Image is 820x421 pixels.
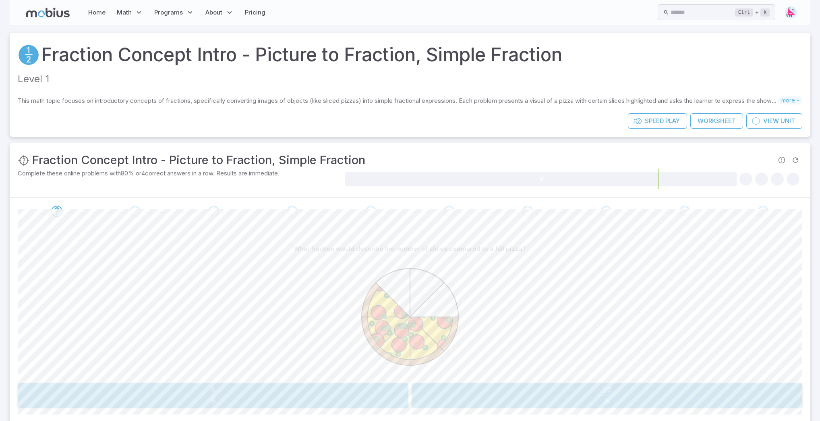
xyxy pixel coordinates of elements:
a: Pricing [242,3,268,22]
div: Go to the next question [758,206,769,217]
div: Go to the next question [51,206,62,217]
span: About [205,8,222,17]
kbd: k [760,8,770,17]
div: Go to the next question [365,206,377,217]
kbd: Ctrl [735,8,753,17]
p: Complete these online problems with 80 % or 4 correct answers in a row. Results are immediate. [18,169,344,178]
a: Home [86,3,108,22]
p: This math topic focuses on introductory concepts of fractions, specifically converting images of ... [18,96,778,105]
div: Go to the next question [208,206,219,217]
span: Play [665,117,680,125]
a: Fraction Concept Intro - Picture to Fraction, Simple Fraction [41,41,562,69]
div: Go to the next question [130,206,141,217]
h3: Fraction Concept Intro - Picture to Fraction, Simple Fraction [32,151,365,169]
span: ​ [215,387,216,398]
span: View [763,117,779,125]
div: Go to the next question [287,206,298,217]
span: 8 [605,396,609,406]
a: Worksheet [690,113,743,129]
span: Speed [645,117,664,125]
span: Programs [154,8,183,17]
span: 5 [211,385,215,395]
a: SpeedPlay [628,113,687,129]
span: Refresh Question [789,153,802,167]
span: 8 [211,396,215,406]
div: Go to the next question [443,206,455,217]
div: Go to the next question [679,206,690,217]
span: ​ [611,387,612,398]
div: + [735,8,770,17]
span: Report an issue with the question [775,153,789,167]
a: ViewUnit [746,113,802,129]
div: Go to the next question [522,206,533,217]
a: Fractions/Decimals [18,44,39,66]
div: Go to the next question [601,206,612,217]
p: Level 1 [18,72,802,87]
p: What fraction would describe the number of slices compared to a full pizza? [294,244,526,253]
img: right-triangle.svg [785,6,797,19]
span: 12 [603,385,611,395]
span: Math [117,8,132,17]
span: Unit [781,117,795,125]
